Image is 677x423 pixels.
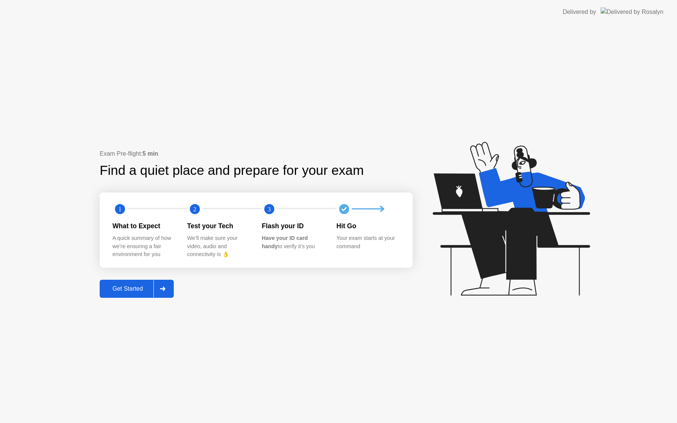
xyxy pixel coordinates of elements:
[100,161,365,180] div: Find a quiet place and prepare for your exam
[118,205,121,212] text: 1
[193,205,196,212] text: 2
[262,221,325,231] div: Flash your ID
[187,221,250,231] div: Test your Tech
[102,285,153,292] div: Get Started
[337,234,399,250] div: Your exam starts at your command
[262,235,308,249] b: Have your ID card handy
[100,149,413,158] div: Exam Pre-flight:
[112,234,175,259] div: A quick summary of how we’re ensuring a fair environment for you
[268,205,271,212] text: 3
[187,234,250,259] div: We’ll make sure your video, audio and connectivity is 👌
[112,221,175,231] div: What to Expect
[100,280,174,298] button: Get Started
[337,221,399,231] div: Hit Go
[563,8,596,17] div: Delivered by
[601,8,663,16] img: Delivered by Rosalyn
[143,150,158,157] b: 5 min
[262,234,325,250] div: to verify it’s you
